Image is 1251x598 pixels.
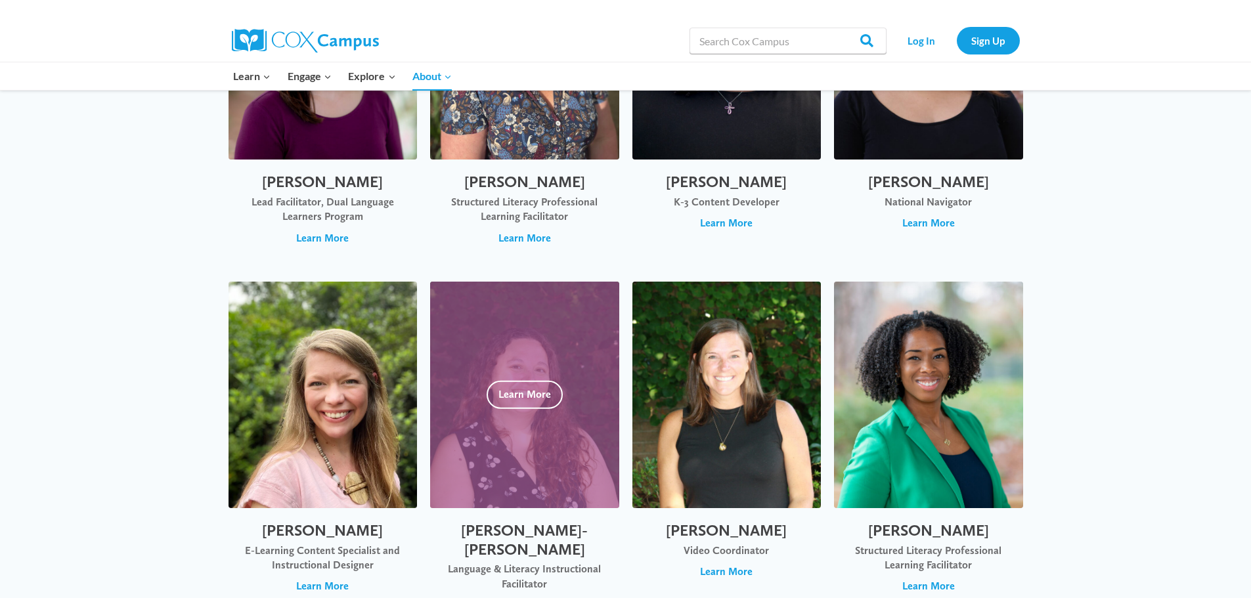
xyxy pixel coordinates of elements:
[847,173,1010,192] h2: [PERSON_NAME]
[847,544,1010,573] div: Structured Literacy Professional Learning Facilitator
[225,62,280,90] button: Child menu of Learn
[957,27,1020,54] a: Sign Up
[242,521,405,540] h2: [PERSON_NAME]
[443,521,606,559] h2: [PERSON_NAME]-[PERSON_NAME]
[646,544,808,558] div: Video Coordinator
[242,195,405,224] div: Lead Facilitator, Dual Language Learners Program
[242,544,405,573] div: E-Learning Content Specialist and Instructional Designer
[225,62,460,90] nav: Primary Navigation
[404,62,460,90] button: Child menu of About
[443,562,606,591] div: Language & Literacy Instructional Facilitator
[646,195,808,209] div: K-3 Content Developer
[279,62,340,90] button: Child menu of Engage
[893,27,950,54] a: Log In
[498,231,551,246] span: Learn More
[242,173,405,192] h2: [PERSON_NAME]
[690,28,887,54] input: Search Cox Campus
[296,231,349,246] span: Learn More
[847,195,1010,209] div: National Navigator
[893,27,1020,54] nav: Secondary Navigation
[296,579,349,593] span: Learn More
[443,173,606,192] h2: [PERSON_NAME]
[646,521,808,540] h2: [PERSON_NAME]
[847,521,1010,540] h2: [PERSON_NAME]
[902,216,955,230] span: Learn More
[902,579,955,593] span: Learn More
[700,216,753,230] span: Learn More
[232,29,379,53] img: Cox Campus
[700,565,753,579] span: Learn More
[646,173,808,192] h2: [PERSON_NAME]
[443,195,606,224] div: Structured Literacy Professional Learning Facilitator
[340,62,405,90] button: Child menu of Explore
